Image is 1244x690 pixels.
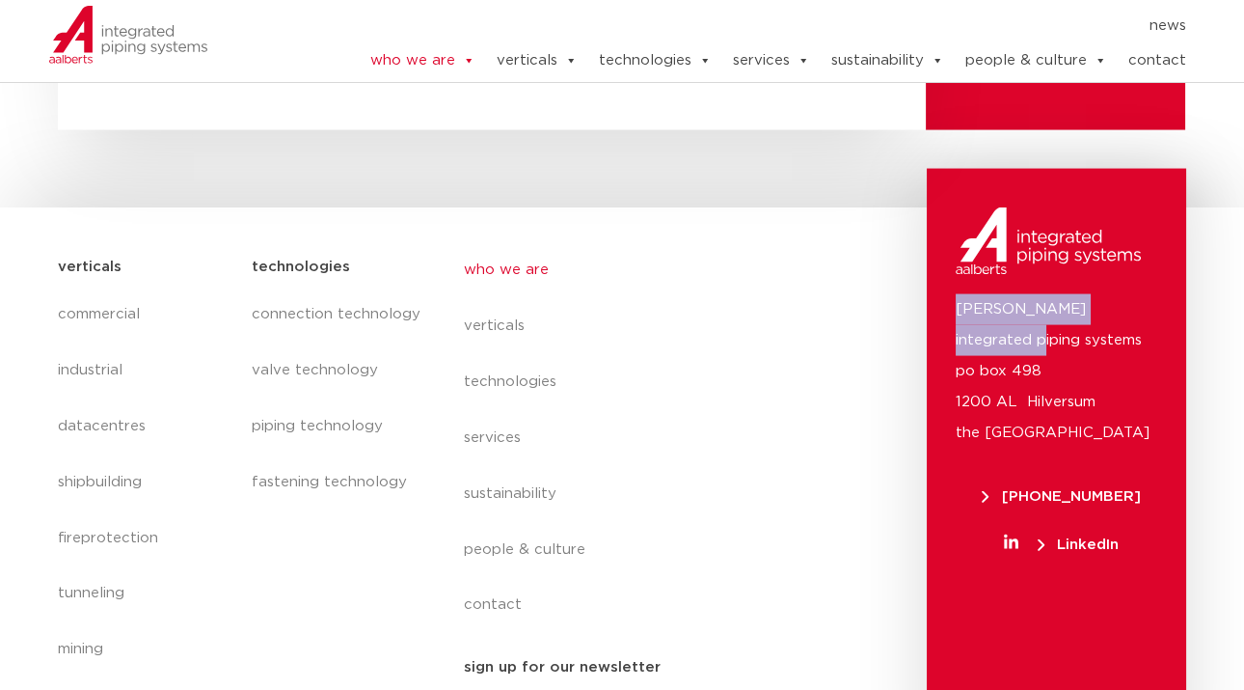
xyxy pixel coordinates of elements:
[464,466,817,522] a: sustainability
[58,252,122,283] h5: verticals
[464,577,817,633] a: contact
[733,41,810,80] a: services
[1149,11,1186,41] a: news
[58,621,232,677] a: mining
[464,522,817,578] a: people & culture
[252,287,425,343] a: connection technology
[58,455,232,511] a: shipbuilding
[252,343,425,399] a: valve technology
[1128,41,1186,80] a: contact
[982,489,1140,504] span: [PHONE_NUMBER]
[370,41,475,80] a: who we are
[464,652,661,683] h5: sign up for our newsletter
[252,252,350,283] h5: technologies
[464,298,817,354] a: verticals
[252,399,425,455] a: piping technology
[58,511,232,566] a: fireprotection
[599,41,712,80] a: technologies
[956,538,1167,552] a: LinkedIn
[58,399,232,455] a: datacentres
[58,287,232,343] a: commercial
[464,354,817,410] a: technologies
[464,242,817,634] nav: Menu
[497,41,578,80] a: verticals
[1038,538,1119,552] span: LinkedIn
[956,294,1157,449] p: [PERSON_NAME] integrated piping systems po box 498 1200 AL Hilversum the [GEOGRAPHIC_DATA]
[58,566,232,621] a: tunneling
[252,455,425,511] a: fastening technology
[252,287,425,511] nav: Menu
[965,41,1107,80] a: people & culture
[831,41,944,80] a: sustainability
[58,343,232,399] a: industrial
[956,489,1167,504] a: [PHONE_NUMBER]
[464,410,817,466] a: services
[311,11,1186,41] nav: Menu
[464,242,817,298] a: who we are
